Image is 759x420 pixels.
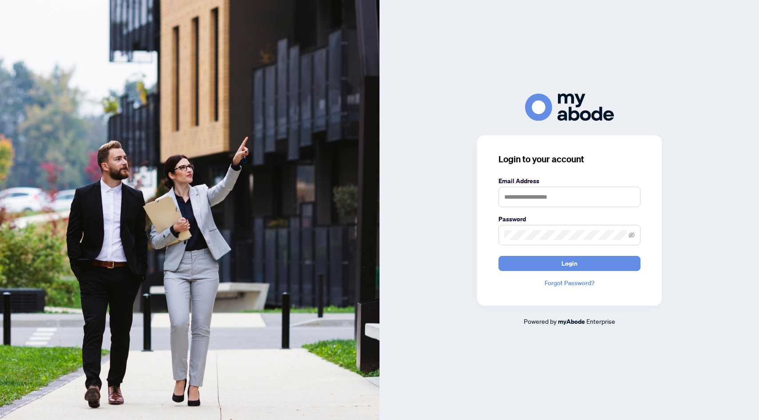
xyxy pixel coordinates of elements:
span: Powered by [524,317,557,325]
label: Email Address [498,176,640,186]
span: eye-invisible [629,232,635,238]
img: ma-logo [525,94,614,121]
button: Login [498,256,640,271]
a: Forgot Password? [498,278,640,288]
a: myAbode [558,317,585,326]
span: Login [561,256,577,271]
span: Enterprise [586,317,615,325]
h3: Login to your account [498,153,640,165]
label: Password [498,214,640,224]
